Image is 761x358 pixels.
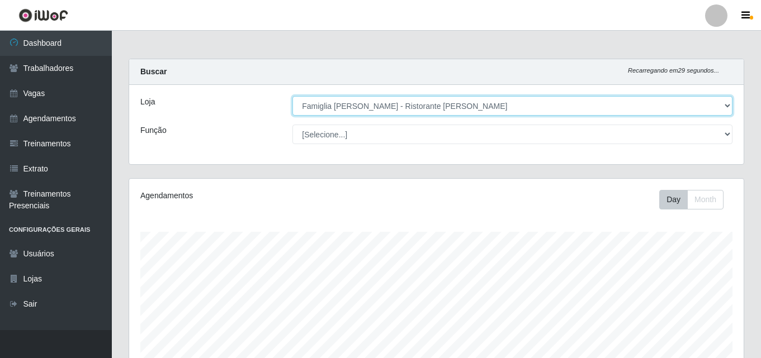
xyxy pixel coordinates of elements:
[140,67,167,76] strong: Buscar
[628,67,719,74] i: Recarregando em 29 segundos...
[18,8,68,22] img: CoreUI Logo
[687,190,724,209] button: Month
[140,190,377,202] div: Agendamentos
[140,96,155,108] label: Loja
[140,125,167,136] label: Função
[659,190,724,209] div: First group
[659,190,732,209] div: Toolbar with button groups
[659,190,688,209] button: Day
